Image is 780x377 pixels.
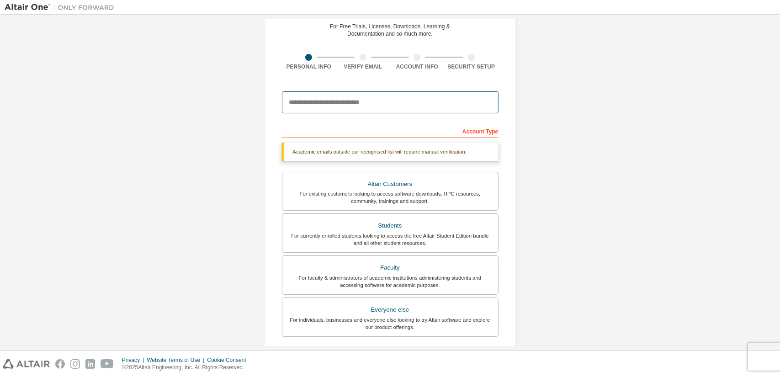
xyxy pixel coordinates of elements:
[207,356,251,364] div: Cookie Consent
[70,359,80,369] img: instagram.svg
[282,63,336,70] div: Personal Info
[288,178,493,191] div: Altair Customers
[288,190,493,205] div: For existing customers looking to access software downloads, HPC resources, community, trainings ...
[444,63,499,70] div: Security Setup
[5,3,119,12] img: Altair One
[288,274,493,289] div: For faculty & administrators of academic institutions administering students and accessing softwa...
[122,356,147,364] div: Privacy
[288,219,493,232] div: Students
[288,303,493,316] div: Everyone else
[288,232,493,247] div: For currently enrolled students looking to access the free Altair Student Edition bundle and all ...
[3,359,50,369] img: altair_logo.svg
[330,23,450,37] div: For Free Trials, Licenses, Downloads, Learning & Documentation and so much more.
[55,359,65,369] img: facebook.svg
[101,359,114,369] img: youtube.svg
[85,359,95,369] img: linkedin.svg
[122,364,252,372] p: © 2025 Altair Engineering, Inc. All Rights Reserved.
[282,123,499,138] div: Account Type
[282,143,499,161] div: Academic emails outside our recognised list will require manual verification.
[390,63,445,70] div: Account Info
[288,261,493,274] div: Faculty
[288,316,493,331] div: For individuals, businesses and everyone else looking to try Altair software and explore our prod...
[336,63,390,70] div: Verify Email
[147,356,207,364] div: Website Terms of Use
